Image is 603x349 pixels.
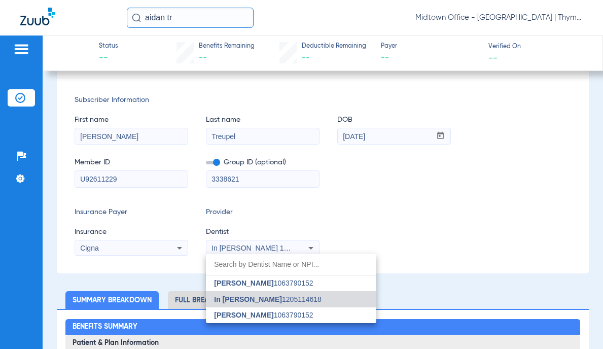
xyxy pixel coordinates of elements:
span: 1063790152 [214,311,313,319]
span: [PERSON_NAME] [214,311,273,319]
span: [PERSON_NAME] [214,279,273,287]
span: 1205114618 [214,296,322,303]
span: In [PERSON_NAME] [214,295,282,303]
iframe: Chat Widget [552,300,603,349]
span: 1063790152 [214,280,313,287]
input: dropdown search [206,254,376,275]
